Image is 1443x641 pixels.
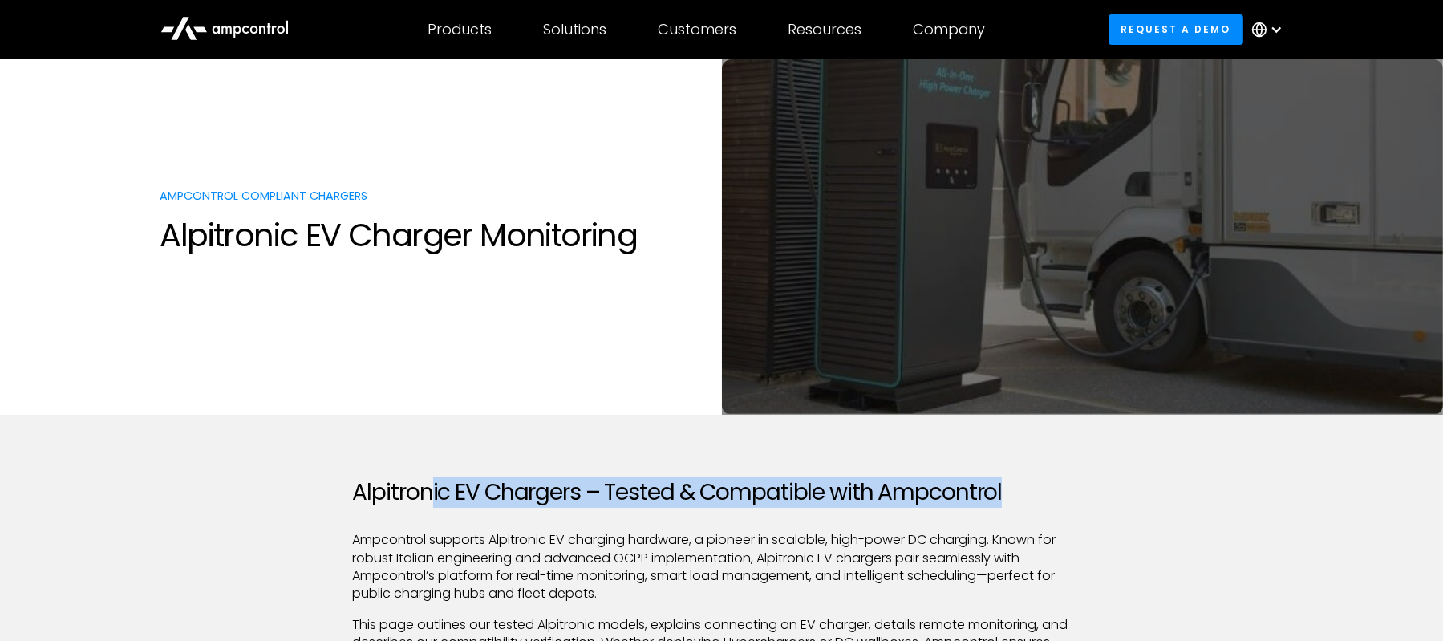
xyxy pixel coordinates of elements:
[428,21,492,39] div: Products
[1109,14,1243,44] a: Request a demo
[543,21,606,39] div: Solutions
[658,21,736,39] div: Customers
[353,479,1091,506] h2: Alpitronic EV Chargers – Tested & Compatible with Ampcontrol
[913,21,985,39] div: Company
[788,21,861,39] div: Resources
[160,216,706,254] h1: Alpitronic EV Charger Monitoring
[160,188,706,204] p: Ampcontrol compliant chargers
[353,531,1091,603] p: Ampcontrol supports Alpitronic EV charging hardware, a pioneer in scalable, high-power DC chargin...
